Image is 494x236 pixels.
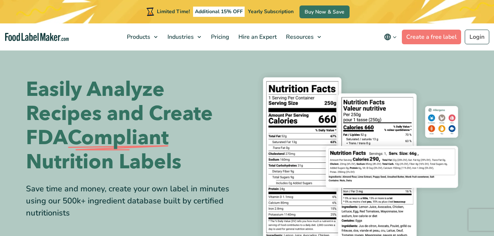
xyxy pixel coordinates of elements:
a: Hire an Expert [234,23,280,50]
span: Additional 15% OFF [193,7,245,17]
a: Buy Now & Save [299,5,350,18]
span: Products [125,33,151,41]
span: Compliant [68,126,169,150]
span: Resources [284,33,314,41]
span: Pricing [209,33,230,41]
a: Login [465,30,489,44]
a: Products [122,23,161,50]
span: Yearly Subscription [248,8,294,15]
h1: Easily Analyze Recipes and Create FDA Nutrition Labels [26,78,242,174]
div: Save time and money, create your own label in minutes using our 500k+ ingredient database built b... [26,183,242,219]
a: Pricing [207,23,232,50]
a: Create a free label [402,30,461,44]
a: Resources [282,23,325,50]
span: Industries [165,33,195,41]
a: Industries [163,23,205,50]
span: Hire an Expert [236,33,278,41]
span: Limited Time! [157,8,190,15]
